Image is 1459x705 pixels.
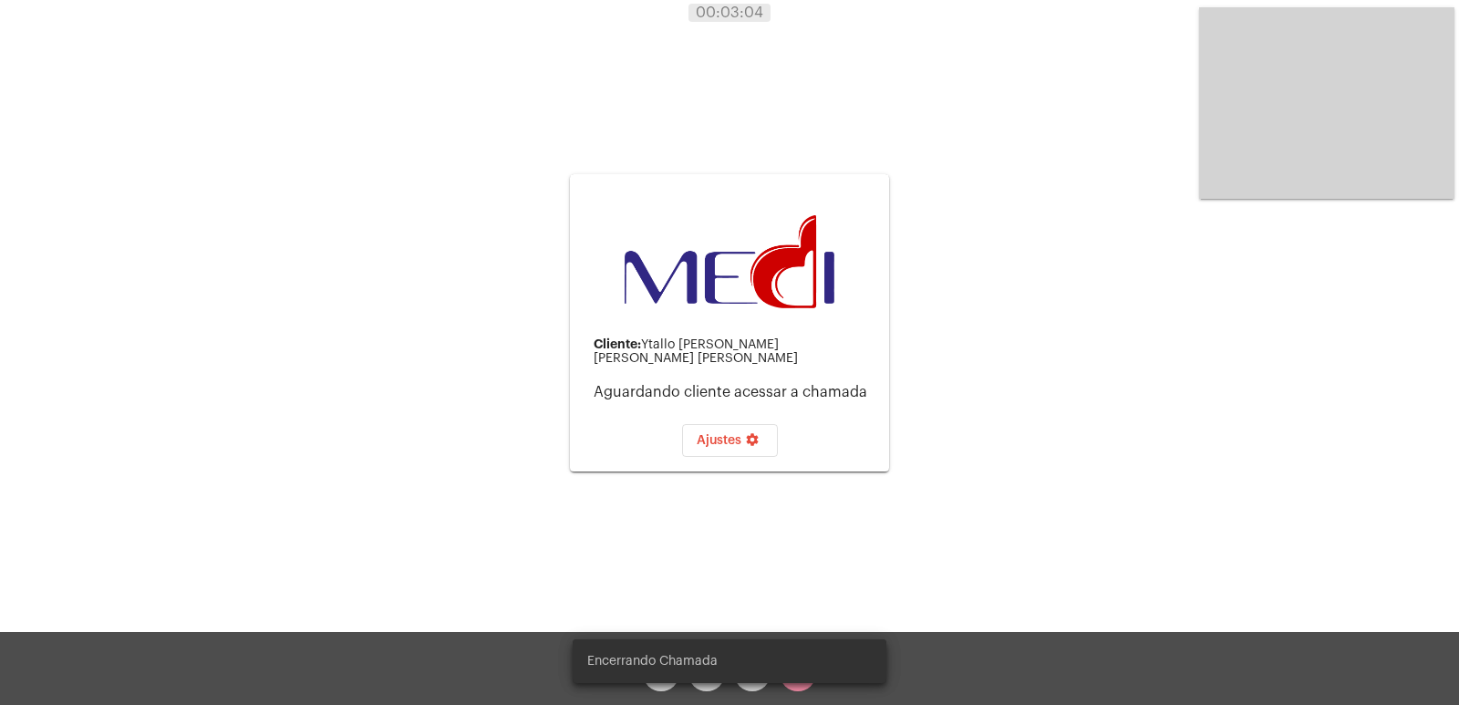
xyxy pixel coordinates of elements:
[594,337,641,350] strong: Cliente:
[587,652,718,670] span: Encerrando Chamada
[741,432,763,454] mat-icon: settings
[625,215,834,308] img: d3a1b5fa-500b-b90f-5a1c-719c20e9830b.png
[682,424,778,457] button: Ajustes
[696,5,763,20] span: 00:03:04
[594,384,874,400] p: Aguardando cliente acessar a chamada
[594,337,874,366] div: Ytallo [PERSON_NAME] [PERSON_NAME] [PERSON_NAME]
[697,434,763,447] span: Ajustes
